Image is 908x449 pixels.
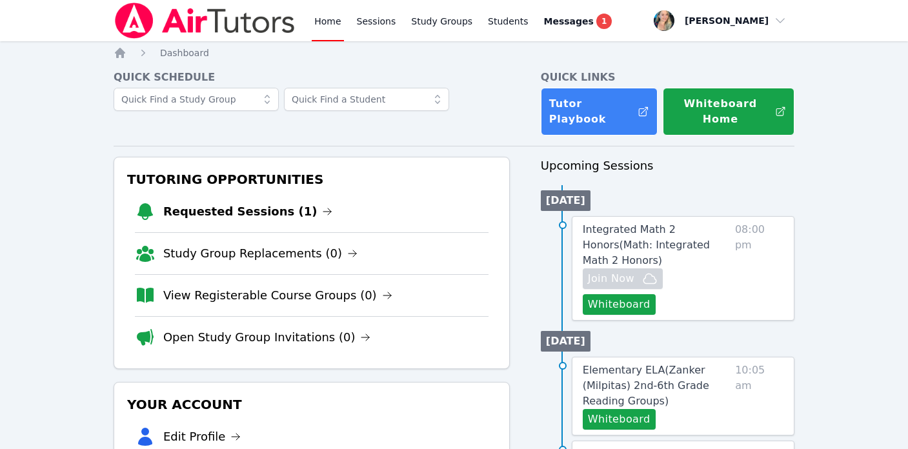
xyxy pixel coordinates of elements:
span: 08:00 pm [735,222,783,315]
h4: Quick Schedule [114,70,510,85]
button: Whiteboard [583,294,656,315]
span: 1 [596,14,612,29]
button: Join Now [583,268,663,289]
a: Study Group Replacements (0) [163,244,358,263]
a: Open Study Group Invitations (0) [163,328,371,346]
h3: Your Account [125,393,499,416]
input: Quick Find a Student [284,88,449,111]
li: [DATE] [541,331,590,352]
h3: Tutoring Opportunities [125,168,499,191]
a: Requested Sessions (1) [163,203,333,221]
h3: Upcoming Sessions [541,157,794,175]
span: Messages [544,15,594,28]
span: Dashboard [160,48,209,58]
a: Integrated Math 2 Honors(Math: Integrated Math 2 Honors) [583,222,730,268]
button: Whiteboard [583,409,656,430]
nav: Breadcrumb [114,46,794,59]
span: Join Now [588,271,634,286]
input: Quick Find a Study Group [114,88,279,111]
img: Air Tutors [114,3,296,39]
span: Elementary ELA ( Zanker (Milpitas) 2nd-6th Grade Reading Groups ) [583,364,709,407]
span: 10:05 am [735,363,783,430]
a: Elementary ELA(Zanker (Milpitas) 2nd-6th Grade Reading Groups) [583,363,730,409]
h4: Quick Links [541,70,794,85]
span: Integrated Math 2 Honors ( Math: Integrated Math 2 Honors ) [583,223,710,266]
a: Edit Profile [163,428,241,446]
a: View Registerable Course Groups (0) [163,286,392,304]
a: Dashboard [160,46,209,59]
li: [DATE] [541,190,590,211]
button: Whiteboard Home [663,88,794,135]
a: Tutor Playbook [541,88,658,135]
